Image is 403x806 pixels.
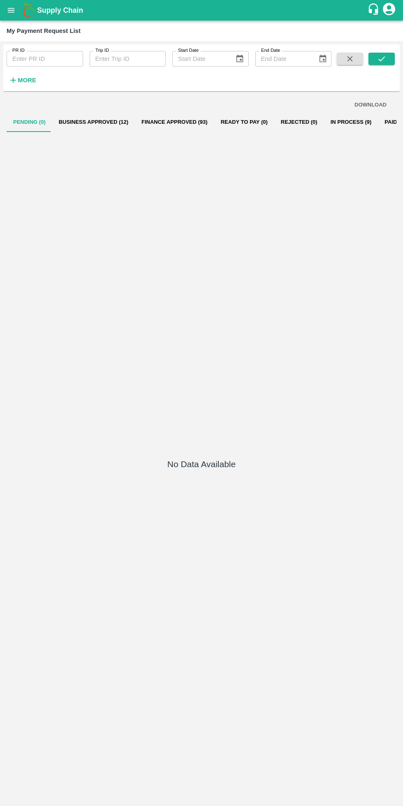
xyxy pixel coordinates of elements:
[7,51,83,67] input: Enter PR ID
[324,112,378,132] button: In Process (9)
[95,47,109,54] label: Trip ID
[21,2,37,19] img: logo
[135,112,214,132] button: Finance Approved (93)
[90,51,166,67] input: Enter Trip ID
[351,98,390,112] button: DOWNLOAD
[274,112,324,132] button: Rejected (0)
[255,51,312,67] input: End Date
[167,459,236,470] h5: No Data Available
[367,3,382,18] div: customer-support
[382,2,396,19] div: account of current user
[178,47,199,54] label: Start Date
[172,51,229,67] input: Start Date
[214,112,274,132] button: Ready To Pay (0)
[37,6,83,14] b: Supply Chain
[7,25,81,36] div: My Payment Request List
[7,73,38,87] button: More
[12,47,25,54] label: PR ID
[2,1,21,20] button: open drawer
[18,77,36,83] strong: More
[52,112,135,132] button: Business Approved (12)
[315,51,331,67] button: Choose date
[7,112,52,132] button: Pending (0)
[232,51,248,67] button: Choose date
[261,47,280,54] label: End Date
[37,5,367,16] a: Supply Chain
